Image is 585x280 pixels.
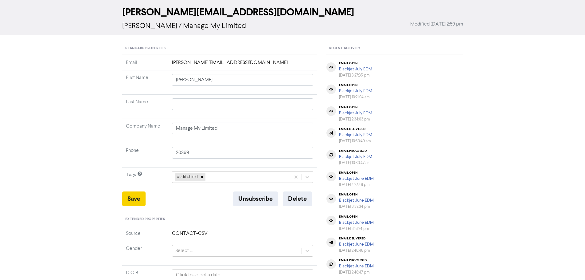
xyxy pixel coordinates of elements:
[339,61,372,65] div: email open
[339,242,374,246] a: Blackjet June EDM
[326,43,463,54] div: Recent Activity
[339,138,372,144] div: [DATE] 10:30:49 am
[122,191,146,206] button: Save
[339,237,374,240] div: email delivered
[554,250,585,280] iframe: Chat Widget
[339,105,372,109] div: email open
[339,220,374,225] a: Blackjet June EDM
[175,247,193,254] div: Select ...
[122,59,168,70] td: Email
[339,264,374,268] a: Blackjet June EDM
[339,248,374,254] div: [DATE] 2:48:48 pm
[339,89,372,93] a: Blackjet July EDM
[122,119,168,143] td: Company Name
[339,67,372,71] a: Blackjet July EDM
[122,214,317,225] div: Extended Properties
[339,73,372,78] div: [DATE] 3:27:35 pm
[339,176,374,181] a: Blackjet June EDM
[283,191,312,206] button: Delete
[339,215,374,219] div: email open
[410,21,463,28] span: Modified [DATE] 2:59 pm
[122,70,168,95] td: First Name
[339,155,372,159] a: Blackjet July EDM
[122,168,168,192] td: Tags
[339,127,372,131] div: email delivered
[339,226,374,232] div: [DATE] 3:16:24 pm
[339,193,374,196] div: email open
[339,116,372,122] div: [DATE] 2:34:03 pm
[339,160,372,166] div: [DATE] 10:30:47 am
[168,59,317,70] td: [PERSON_NAME][EMAIL_ADDRESS][DOMAIN_NAME]
[233,191,278,206] button: Unsubscribe
[339,270,374,275] div: [DATE] 2:48:47 pm
[122,241,168,265] td: Gender
[122,43,317,54] div: Standard Properties
[339,258,374,262] div: email processed
[339,182,374,188] div: [DATE] 4:27:46 pm
[339,83,372,87] div: email open
[339,204,374,210] div: [DATE] 3:32:34 pm
[339,111,372,115] a: Blackjet July EDM
[175,173,199,181] div: audit shield
[339,171,374,175] div: email open
[339,133,372,137] a: Blackjet July EDM
[168,230,317,241] td: CONTACT-CSV
[122,22,246,30] span: [PERSON_NAME] / Manage My Limited
[122,95,168,119] td: Last Name
[122,230,168,241] td: Source
[339,149,372,153] div: email processed
[339,94,372,100] div: [DATE] 10:21:04 am
[339,198,374,203] a: Blackjet June EDM
[122,6,463,18] h2: [PERSON_NAME][EMAIL_ADDRESS][DOMAIN_NAME]
[122,143,168,168] td: Phone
